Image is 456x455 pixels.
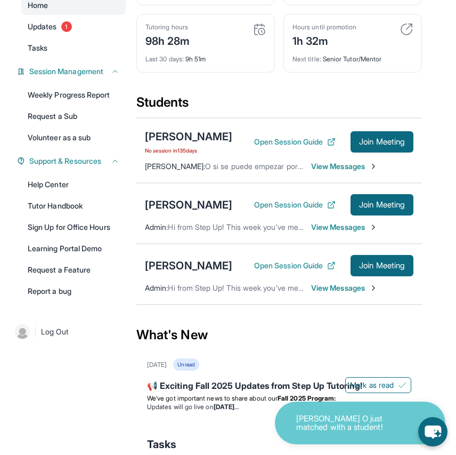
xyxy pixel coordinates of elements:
[21,260,126,280] a: Request a Feature
[311,222,378,233] span: View Messages
[21,17,126,36] a: Updates1
[369,223,378,232] img: Chevron-Right
[21,175,126,194] a: Help Center
[147,403,411,411] li: Updates will go live on
[359,139,405,145] span: Join Meeting
[369,284,378,292] img: Chevron-Right
[147,394,278,402] span: We’ve got important news to share about our
[145,197,232,212] div: [PERSON_NAME]
[11,320,126,344] a: |Log Out
[147,437,176,452] span: Tasks
[253,23,266,36] img: card
[292,23,356,31] div: Hours until promotion
[34,325,37,338] span: |
[369,162,378,171] img: Chevron-Right
[28,21,57,32] span: Updates
[21,239,126,258] a: Learning Portal Demo
[145,49,266,63] div: 9h 51m
[359,202,405,208] span: Join Meeting
[278,394,336,402] strong: Fall 2025 Program:
[25,66,119,77] button: Session Management
[25,156,119,166] button: Support & Resources
[292,49,413,63] div: Senior Tutor/Mentor
[145,129,232,144] div: [PERSON_NAME]
[21,85,126,105] a: Weekly Progress Report
[145,23,190,31] div: Tutoring hours
[173,358,199,371] div: Unread
[21,196,126,215] a: Tutor Handbook
[350,380,394,390] span: Mark as read
[145,258,232,273] div: [PERSON_NAME]
[418,417,447,446] button: chat-button
[28,43,47,53] span: Tasks
[29,66,103,77] span: Session Management
[292,31,356,49] div: 1h 32m
[41,326,69,337] span: Log Out
[296,414,403,432] p: [PERSON_NAME] O just matched with a student!
[359,262,405,269] span: Join Meeting
[136,94,422,117] div: Students
[21,282,126,301] a: Report a bug
[400,23,413,36] img: card
[21,128,126,147] a: Volunteer as a sub
[145,31,190,49] div: 98h 28m
[145,146,232,155] span: No session in 135 days
[147,379,411,394] div: 📢 Exciting Fall 2025 Updates from Step Up Tutoring!
[345,377,411,393] button: Mark as read
[29,156,101,166] span: Support & Resources
[292,55,321,63] span: Next title :
[351,131,413,153] button: Join Meeting
[351,194,413,215] button: Join Meeting
[254,137,336,147] button: Open Session Guide
[311,161,378,172] span: View Messages
[145,162,205,171] span: [PERSON_NAME] :
[145,222,168,232] span: Admin :
[311,283,378,293] span: View Messages
[145,283,168,292] span: Admin :
[145,55,184,63] span: Last 30 days :
[21,218,126,237] a: Sign Up for Office Hours
[214,403,239,411] strong: [DATE]
[147,361,167,369] div: [DATE]
[351,255,413,276] button: Join Meeting
[21,38,126,58] a: Tasks
[15,324,30,339] img: user-img
[254,199,336,210] button: Open Session Guide
[398,381,406,389] img: Mark as read
[136,312,422,358] div: What's New
[21,107,126,126] a: Request a Sub
[254,260,336,271] button: Open Session Guide
[61,21,72,32] span: 1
